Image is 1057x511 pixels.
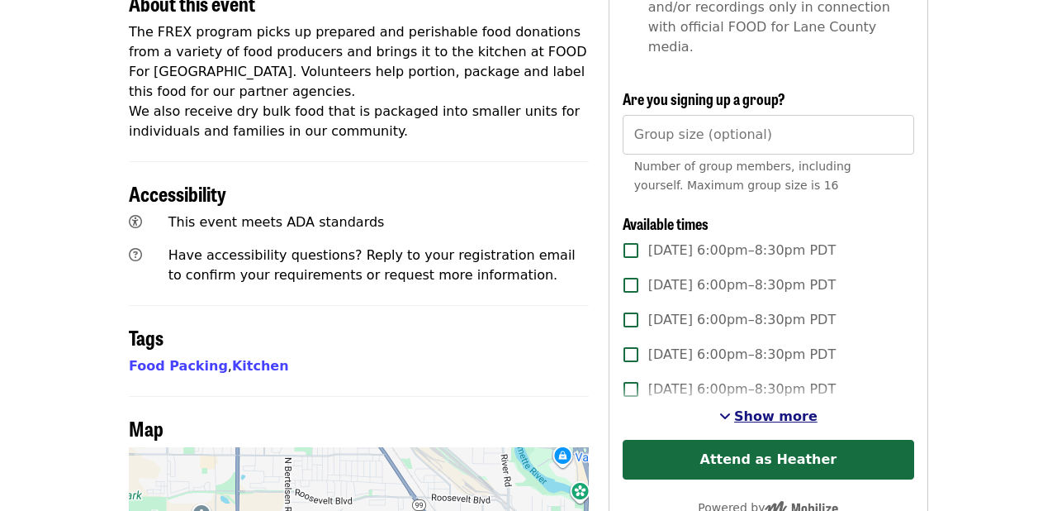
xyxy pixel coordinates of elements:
[648,275,836,295] span: [DATE] 6:00pm–8:30pm PDT
[648,345,836,365] span: [DATE] 6:00pm–8:30pm PDT
[734,408,818,424] span: Show more
[232,358,289,374] a: Kitchen
[648,380,836,399] span: [DATE] 6:00pm–8:30pm PDT
[623,440,914,480] button: Attend as Heather
[129,358,228,374] a: Food Packing
[623,115,914,155] input: [object Object]
[129,322,164,351] span: Tags
[129,214,142,230] i: universal-access icon
[168,214,385,230] span: This event meets ADA standards
[623,213,709,234] span: Available times
[648,310,836,330] span: [DATE] 6:00pm–8:30pm PDT
[634,160,851,192] span: Number of group members, including yourself. Maximum group size is 16
[623,88,785,109] span: Are you signing up a group?
[719,407,818,427] button: See more timeslots
[129,22,589,141] p: The FREX program picks up prepared and perishable food donations from a variety of food producers...
[648,241,836,260] span: [DATE] 6:00pm–8:30pm PDT
[129,179,226,208] span: Accessibility
[168,247,576,283] span: Have accessibility questions? Reply to your registration email to confirm your requirements or re...
[129,358,232,374] span: ,
[129,413,164,442] span: Map
[129,247,142,263] i: question-circle icon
